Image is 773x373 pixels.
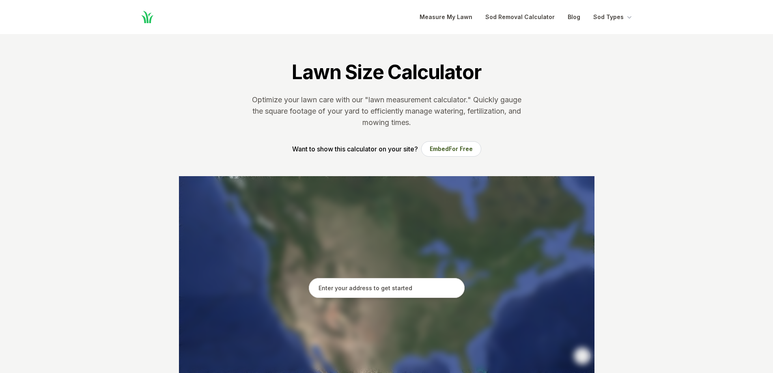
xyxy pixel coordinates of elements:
h1: Lawn Size Calculator [292,60,481,84]
button: EmbedFor Free [421,141,481,157]
input: Enter your address to get started [309,278,465,298]
a: Blog [568,12,580,22]
a: Sod Removal Calculator [485,12,555,22]
a: Measure My Lawn [420,12,472,22]
span: For Free [449,145,473,152]
p: Want to show this calculator on your site? [292,144,418,154]
p: Optimize your lawn care with our "lawn measurement calculator." Quickly gauge the square footage ... [250,94,523,128]
button: Sod Types [593,12,633,22]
